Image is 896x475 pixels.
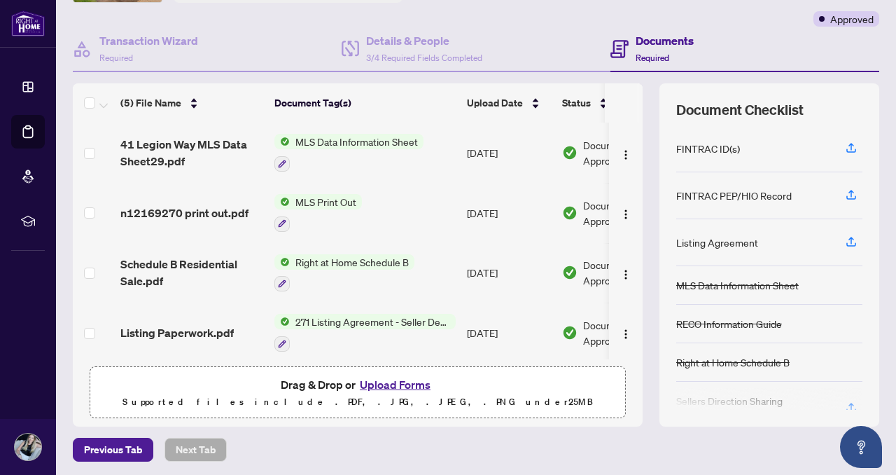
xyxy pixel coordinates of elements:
[562,265,577,280] img: Document Status
[461,183,556,243] td: [DATE]
[99,32,198,49] h4: Transaction Wizard
[461,303,556,363] td: [DATE]
[676,141,740,156] div: FINTRAC ID(s)
[620,209,631,220] img: Logo
[366,32,482,49] h4: Details & People
[115,83,269,123] th: (5) File Name
[676,235,758,250] div: Listing Agreement
[120,205,248,221] span: n12169270 print out.pdf
[615,322,637,344] button: Logo
[99,394,617,411] p: Supported files include .PDF, .JPG, .JPEG, .PNG under 25 MB
[620,149,631,160] img: Logo
[290,254,414,270] span: Right at Home Schedule B
[281,376,435,394] span: Drag & Drop or
[366,53,482,63] span: 3/4 Required Fields Completed
[269,83,461,123] th: Document Tag(s)
[274,314,290,329] img: Status Icon
[562,325,577,340] img: Document Status
[636,53,669,63] span: Required
[290,314,456,329] span: 271 Listing Agreement - Seller Designated Representation Agreement Authority to Offer for Sale
[615,142,637,164] button: Logo
[11,11,45,36] img: logo
[676,354,790,370] div: Right at Home Schedule B
[90,367,625,419] span: Drag & Drop orUpload FormsSupported files include .PDF, .JPG, .JPEG, .PNG under25MB
[620,329,631,340] img: Logo
[676,188,792,203] div: FINTRAC PEP/HIO Record
[562,145,577,160] img: Document Status
[84,439,142,461] span: Previous Tab
[120,256,263,289] span: Schedule B Residential Sale.pdf
[461,123,556,183] td: [DATE]
[583,317,670,348] span: Document Approved
[676,316,782,331] div: RECO Information Guide
[615,202,637,224] button: Logo
[830,11,874,27] span: Approved
[562,95,591,111] span: Status
[274,194,362,232] button: Status IconMLS Print Out
[676,277,799,293] div: MLS Data Information Sheet
[99,53,133,63] span: Required
[290,194,362,209] span: MLS Print Out
[467,95,523,111] span: Upload Date
[615,261,637,284] button: Logo
[120,136,263,170] span: 41 Legion Way MLS Data Sheet29.pdf
[461,243,556,303] td: [DATE]
[562,205,577,221] img: Document Status
[164,438,227,462] button: Next Tab
[274,134,423,172] button: Status IconMLS Data Information Sheet
[583,257,670,288] span: Document Approved
[274,134,290,149] img: Status Icon
[274,254,290,270] img: Status Icon
[636,32,694,49] h4: Documents
[73,438,153,462] button: Previous Tab
[583,198,670,228] span: Document Approved
[274,254,414,292] button: Status IconRight at Home Schedule B
[556,83,675,123] th: Status
[676,100,804,120] span: Document Checklist
[120,324,234,341] span: Listing Paperwork.pdf
[840,426,882,468] button: Open asap
[290,134,423,149] span: MLS Data Information Sheet
[583,137,670,168] span: Document Approved
[15,434,41,460] img: Profile Icon
[274,194,290,209] img: Status Icon
[274,314,456,352] button: Status Icon271 Listing Agreement - Seller Designated Representation Agreement Authority to Offer ...
[461,83,556,123] th: Upload Date
[620,269,631,280] img: Logo
[120,95,181,111] span: (5) File Name
[356,376,435,394] button: Upload Forms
